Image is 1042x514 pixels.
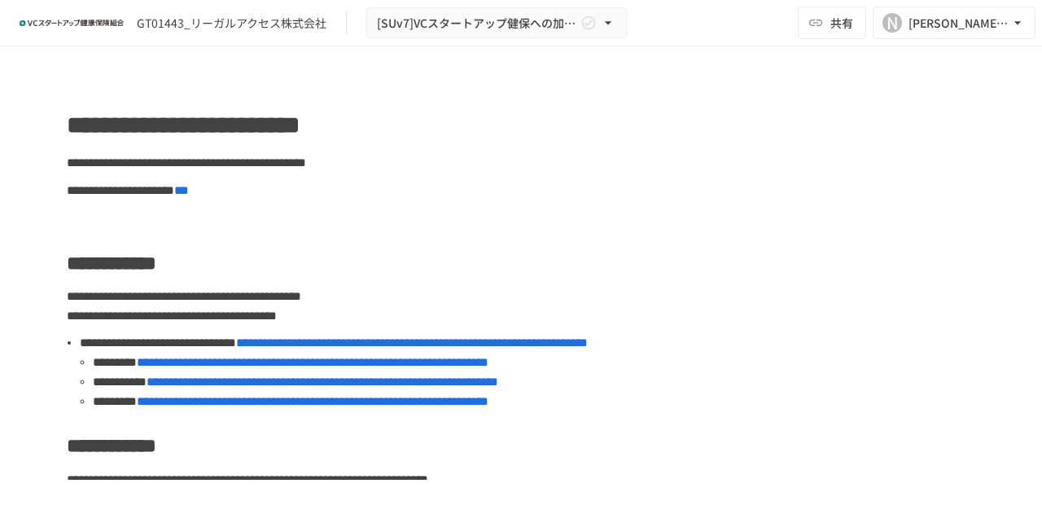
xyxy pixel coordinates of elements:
[20,10,124,36] img: ZDfHsVrhrXUoWEWGWYf8C4Fv4dEjYTEDCNvmL73B7ox
[798,7,866,39] button: 共有
[137,15,326,32] div: GT01443_リーガルアクセス株式会社
[830,14,853,32] span: 共有
[882,13,902,33] div: N
[366,7,627,39] button: [SUv7]VCスタートアップ健保への加入申請手続き
[908,13,1009,33] div: [PERSON_NAME][EMAIL_ADDRESS][DOMAIN_NAME]
[873,7,1035,39] button: N[PERSON_NAME][EMAIL_ADDRESS][DOMAIN_NAME]
[377,13,577,33] span: [SUv7]VCスタートアップ健保への加入申請手続き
